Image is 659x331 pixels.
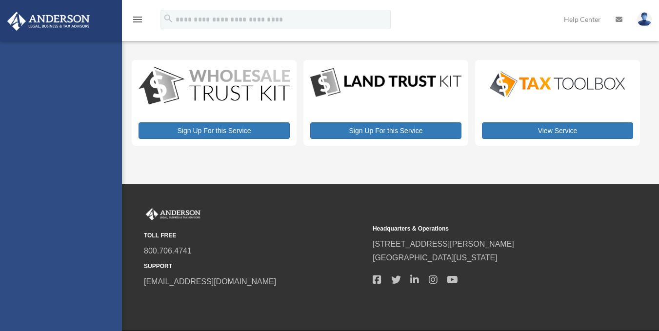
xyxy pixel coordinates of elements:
[310,67,461,99] img: LandTrust_lgo-1.jpg
[139,122,290,139] a: Sign Up For this Service
[144,231,366,241] small: TOLL FREE
[132,17,143,25] a: menu
[637,12,652,26] img: User Pic
[373,253,498,262] a: [GEOGRAPHIC_DATA][US_STATE]
[144,261,366,272] small: SUPPORT
[132,14,143,25] i: menu
[144,208,202,221] img: Anderson Advisors Platinum Portal
[482,122,633,139] a: View Service
[144,277,276,286] a: [EMAIL_ADDRESS][DOMAIN_NAME]
[4,12,93,31] img: Anderson Advisors Platinum Portal
[163,13,174,24] i: search
[373,224,595,234] small: Headquarters & Operations
[310,122,461,139] a: Sign Up For this Service
[139,67,290,107] img: WS-Trust-Kit-lgo-1.jpg
[144,247,192,255] a: 800.706.4741
[373,240,514,248] a: [STREET_ADDRESS][PERSON_NAME]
